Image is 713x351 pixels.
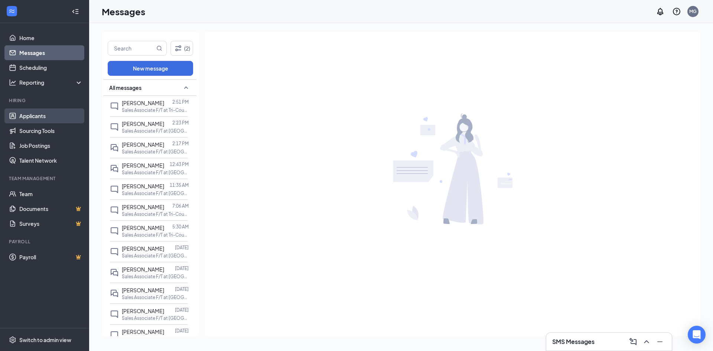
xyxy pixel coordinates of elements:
[19,138,83,153] a: Job Postings
[9,79,16,86] svg: Analysis
[122,232,189,238] p: Sales Associate F/T at Tri-County Ace 03929
[19,336,71,344] div: Switch to admin view
[122,141,164,148] span: [PERSON_NAME]
[654,336,666,348] button: Minimize
[172,140,189,147] p: 2:17 PM
[175,328,189,334] p: [DATE]
[110,206,119,215] svg: ChatInactive
[170,182,189,188] p: 11:35 AM
[655,337,664,346] svg: Minimize
[110,143,119,152] svg: DoubleChat
[641,336,652,348] button: ChevronUp
[110,227,119,235] svg: ChatInactive
[19,108,83,123] a: Applicants
[19,79,83,86] div: Reporting
[122,100,164,106] span: [PERSON_NAME]
[175,265,189,272] p: [DATE]
[8,7,16,15] svg: WorkstreamLogo
[108,61,193,76] button: New message
[110,268,119,277] svg: DoubleChat
[19,216,83,231] a: SurveysCrown
[19,186,83,201] a: Team
[122,162,164,169] span: [PERSON_NAME]
[19,153,83,168] a: Talent Network
[175,286,189,292] p: [DATE]
[688,326,706,344] div: Open Intercom Messenger
[9,336,16,344] svg: Settings
[110,247,119,256] svg: ChatInactive
[122,183,164,189] span: [PERSON_NAME]
[122,211,189,217] p: Sales Associate F/T at Tri-County Ace 03929
[110,331,119,339] svg: ChatInactive
[122,308,164,314] span: [PERSON_NAME]
[110,185,119,194] svg: ChatInactive
[656,7,665,16] svg: Notifications
[172,224,189,230] p: 5:30 AM
[122,169,189,176] p: Sales Associate F/T at [GEOGRAPHIC_DATA] 01041
[122,266,164,273] span: [PERSON_NAME]
[19,201,83,216] a: DocumentsCrown
[110,310,119,319] svg: ChatInactive
[170,41,193,56] button: Filter (2)
[110,123,119,131] svg: ChatInactive
[9,238,81,245] div: Payroll
[552,338,595,346] h3: SMS Messages
[182,83,191,92] svg: SmallChevronUp
[19,45,83,60] a: Messages
[110,164,119,173] svg: DoubleChat
[172,203,189,209] p: 7:06 AM
[170,161,189,168] p: 12:43 PM
[9,97,81,104] div: Hiring
[19,60,83,75] a: Scheduling
[122,273,189,280] p: Sales Associate F/T at [GEOGRAPHIC_DATA] 01041
[122,287,164,293] span: [PERSON_NAME]
[122,204,164,210] span: [PERSON_NAME]
[672,7,681,16] svg: QuestionInfo
[627,336,639,348] button: ComposeMessage
[102,5,145,18] h1: Messages
[122,149,189,155] p: Sales Associate F/T at [GEOGRAPHIC_DATA] 01041
[642,337,651,346] svg: ChevronUp
[19,30,83,45] a: Home
[122,328,164,335] span: [PERSON_NAME]
[172,120,189,126] p: 2:23 PM
[122,190,189,196] p: Sales Associate F/T at [GEOGRAPHIC_DATA] 01041
[175,244,189,251] p: [DATE]
[629,337,638,346] svg: ComposeMessage
[9,175,81,182] div: Team Management
[110,102,119,111] svg: ChatInactive
[689,8,697,14] div: MG
[109,84,141,91] span: All messages
[174,44,183,53] svg: Filter
[122,315,189,321] p: Sales Associate F/T at [GEOGRAPHIC_DATA] 01041
[172,99,189,105] p: 2:51 PM
[72,8,79,15] svg: Collapse
[175,307,189,313] p: [DATE]
[122,107,189,113] p: Sales Associate F/T at Tri-County Ace 03929
[19,250,83,264] a: PayrollCrown
[122,336,189,342] p: Sales Associate F/T at Tri-County Ace 03929
[122,253,189,259] p: Sales Associate F/T at [GEOGRAPHIC_DATA] 01041
[122,294,189,300] p: Sales Associate F/T at [GEOGRAPHIC_DATA] 01041
[156,45,162,51] svg: MagnifyingGlass
[110,289,119,298] svg: DoubleChat
[19,123,83,138] a: Sourcing Tools
[122,128,189,134] p: Sales Associate F/T at [GEOGRAPHIC_DATA] 01041
[108,41,155,55] input: Search
[122,245,164,252] span: [PERSON_NAME]
[122,120,164,127] span: [PERSON_NAME]
[122,224,164,231] span: [PERSON_NAME]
